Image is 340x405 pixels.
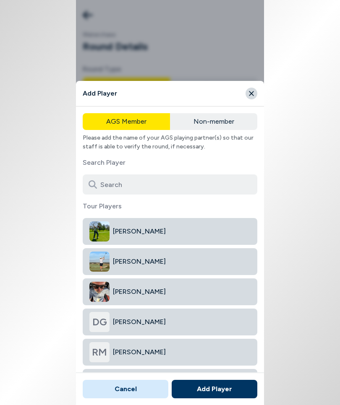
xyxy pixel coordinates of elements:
[170,113,257,130] button: Non-member
[172,380,257,398] button: Add Player
[83,201,257,211] p: Tour Players
[89,221,110,241] img: avatar
[83,248,257,275] button: avatar[PERSON_NAME]
[83,88,222,99] h4: Add Player
[89,282,110,302] img: avatar
[113,257,251,267] span: [PERSON_NAME]
[92,345,107,360] span: RM
[83,369,257,396] button: avatar[PERSON_NAME]
[83,339,257,366] button: RM[PERSON_NAME]
[83,278,257,305] button: avatar[PERSON_NAME]
[92,314,107,330] span: DG
[246,88,257,99] button: Close
[113,226,251,236] span: [PERSON_NAME]
[113,287,251,297] span: [PERSON_NAME]
[113,347,251,357] span: [PERSON_NAME]
[83,218,257,245] button: avatar[PERSON_NAME]
[83,113,170,130] button: AGS Member
[89,252,110,272] img: avatar
[83,174,257,195] input: Search
[83,309,257,335] button: DG[PERSON_NAME]
[113,317,251,327] span: [PERSON_NAME]
[83,133,257,151] p: Please add the name of your AGS playing partner(s) so that our staff is able to verify the round,...
[83,380,168,398] button: Cancel
[83,158,257,168] p: Search Player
